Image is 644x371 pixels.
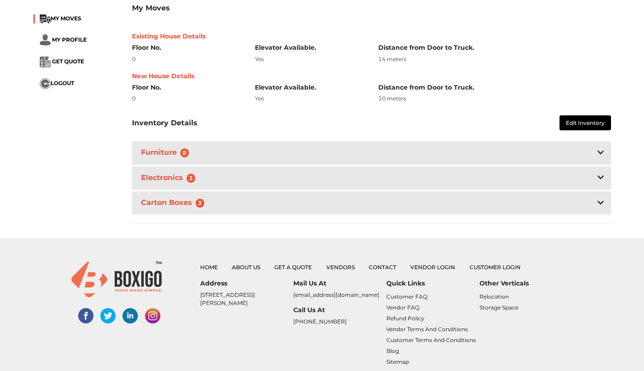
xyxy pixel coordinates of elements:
h6: Existing House Details [132,33,611,40]
h6: Other Verticals [479,280,573,287]
a: ... MY PROFILE [40,36,87,43]
h6: Elevator Available. [255,84,365,91]
span: 3 [196,199,205,208]
a: Sitemap [386,358,409,365]
img: facebook-social-links [78,308,94,323]
img: ... [40,57,51,67]
img: linked-in-social-links [122,308,138,323]
h3: Furniture [139,146,195,159]
h3: Inventory Details [132,119,197,127]
span: 3 [187,174,196,183]
a: Customer Terms and Conditions [386,337,476,343]
img: instagram-social-links [145,308,160,323]
a: ... GET QUOTE [40,58,84,65]
a: Refund Policy [386,315,424,322]
a: Vendor Terms and Conditions [386,326,468,333]
h3: Carton Boxes [139,196,210,209]
a: Storage Space [479,304,518,311]
h6: Quick Links [386,280,479,287]
h6: Floor No. [132,84,242,91]
p: [STREET_ADDRESS][PERSON_NAME] [200,291,293,307]
a: Relocation [479,293,509,300]
a: Customer FAQ [386,293,428,300]
div: 0 [132,55,242,63]
a: Vendor FAQ [386,304,419,311]
span: MY MOVES [51,15,81,22]
a: Contact [369,264,396,271]
span: GET QUOTE [52,58,84,65]
a: Vendors [326,264,355,271]
a: ...MY MOVES [40,15,81,22]
img: twitter-social-links [100,308,116,323]
a: Home [200,264,218,271]
div: 14 meters [378,55,611,63]
h6: Elevator Available. [255,44,365,52]
h6: Mail Us At [293,280,386,287]
div: 10 meters [378,95,611,103]
h3: My Moves [132,4,611,12]
a: Get a Quote [274,264,312,271]
a: Blog [386,347,399,354]
button: ...LOGOUT [40,78,74,89]
h6: Distance from Door to Truck. [378,44,611,52]
h3: Electronics [139,171,201,185]
span: 8 [180,148,189,157]
img: ... [40,34,51,46]
div: 0 [132,95,242,103]
div: Yes [255,95,365,103]
a: [PHONE_NUMBER] [293,318,347,325]
a: About Us [232,264,260,271]
a: [EMAIL_ADDRESS][DOMAIN_NAME] [293,291,379,298]
button: Edit Inventory [559,115,611,130]
span: MY PROFILE [52,36,87,43]
a: Customer Login [470,264,521,271]
h6: Distance from Door to Truck. [378,84,611,91]
h6: New House Details [132,72,611,80]
img: ... [40,14,51,24]
a: Vendor Login [410,264,455,271]
div: Yes [255,55,365,63]
h6: Floor No. [132,44,242,52]
img: ... [40,78,51,89]
h6: Call Us At [293,306,386,314]
h6: Address [200,280,293,287]
img: boxigo_logo_small [71,262,162,297]
span: LOGOUT [51,80,74,86]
